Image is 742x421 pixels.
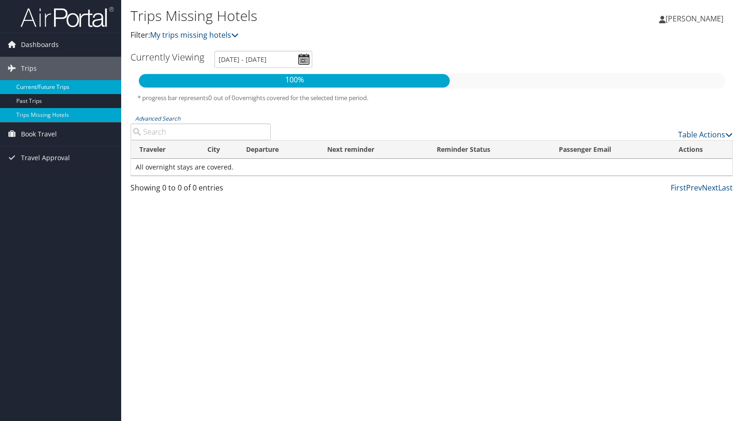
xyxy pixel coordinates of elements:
[678,129,733,140] a: Table Actions
[686,183,702,193] a: Prev
[666,14,723,24] span: [PERSON_NAME]
[671,183,686,193] a: First
[150,30,239,40] a: My trips missing hotels
[208,94,235,102] span: 0 out of 0
[670,141,732,159] th: Actions
[21,122,57,146] span: Book Travel
[550,141,670,159] th: Passenger Email: activate to sort column ascending
[131,6,532,26] h1: Trips Missing Hotels
[131,29,532,41] p: Filter:
[135,115,180,122] a: Advanced Search
[131,123,271,140] input: Advanced Search
[214,51,312,68] input: [DATE] - [DATE]
[137,94,726,102] h5: * progress bar represents overnights covered for the selected time period.
[319,141,428,159] th: Next reminder
[131,159,732,176] td: All overnight stays are covered.
[21,146,70,170] span: Travel Approval
[131,51,204,63] h3: Currently Viewing
[21,57,37,80] span: Trips
[428,141,550,159] th: Reminder Status
[21,6,114,28] img: airportal-logo.png
[21,33,59,56] span: Dashboards
[702,183,718,193] a: Next
[139,74,450,86] p: 100%
[659,5,733,33] a: [PERSON_NAME]
[131,182,271,198] div: Showing 0 to 0 of 0 entries
[131,141,199,159] th: Traveler: activate to sort column ascending
[718,183,733,193] a: Last
[238,141,319,159] th: Departure: activate to sort column descending
[199,141,238,159] th: City: activate to sort column ascending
